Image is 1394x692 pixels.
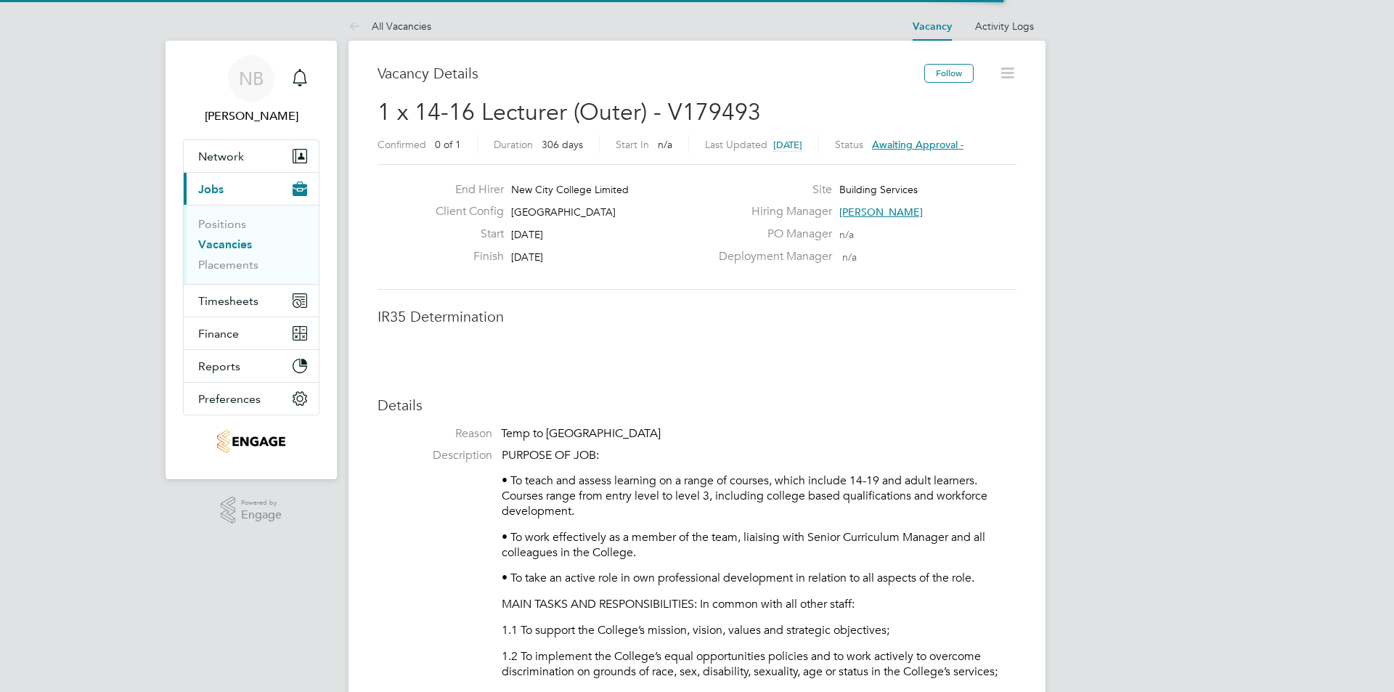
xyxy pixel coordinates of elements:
[975,20,1034,33] a: Activity Logs
[658,138,672,151] span: n/a
[511,183,629,196] span: New City College Limited
[710,182,832,198] label: Site
[348,20,431,33] a: All Vacancies
[710,204,832,219] label: Hiring Manager
[835,138,863,151] label: Status
[913,20,952,33] a: Vacancy
[378,98,761,126] span: 1 x 14-16 Lecturer (Outer) - V179493
[502,597,1016,612] p: MAIN TASKS AND RESPONSIBILITIES: In common with all other staff:
[184,140,319,172] button: Network
[184,383,319,415] button: Preferences
[198,237,252,251] a: Vacancies
[839,228,854,241] span: n/a
[221,497,282,524] a: Powered byEngage
[502,473,1016,518] p: • To teach and assess learning on a range of courses, which include 14-19 and adult learners. Cou...
[705,138,767,151] label: Last Updated
[198,294,258,308] span: Timesheets
[184,317,319,349] button: Finance
[710,249,832,264] label: Deployment Manager
[511,251,543,264] span: [DATE]
[198,359,240,373] span: Reports
[378,426,492,441] label: Reason
[710,227,832,242] label: PO Manager
[378,448,492,463] label: Description
[842,251,857,264] span: n/a
[542,138,583,151] span: 306 days
[239,69,264,88] span: NB
[424,182,504,198] label: End Hirer
[198,217,246,231] a: Positions
[241,497,282,509] span: Powered by
[839,205,923,219] span: [PERSON_NAME]
[424,204,504,219] label: Client Config
[198,327,239,341] span: Finance
[217,430,285,453] img: jambo-logo-retina.png
[184,350,319,382] button: Reports
[378,138,426,151] label: Confirmed
[184,205,319,284] div: Jobs
[502,530,1016,561] p: • To work effectively as a member of the team, liaising with Senior Curriculum Manager and all co...
[494,138,533,151] label: Duration
[378,396,1016,415] h3: Details
[184,285,319,317] button: Timesheets
[924,64,974,83] button: Follow
[166,41,337,479] nav: Main navigation
[502,649,1016,680] p: 1.2 To implement the College’s equal opportunities policies and to work actively to overcome disc...
[839,183,918,196] span: Building Services
[435,138,461,151] span: 0 of 1
[183,430,319,453] a: Go to home page
[424,227,504,242] label: Start
[378,307,1016,326] h3: IR35 Determination
[511,228,543,241] span: [DATE]
[872,138,963,151] span: Awaiting approval -
[198,182,224,196] span: Jobs
[424,249,504,264] label: Finish
[183,107,319,125] span: Nick Briant
[184,173,319,205] button: Jobs
[198,392,261,406] span: Preferences
[241,509,282,521] span: Engage
[501,426,661,441] span: Temp to [GEOGRAPHIC_DATA]
[502,448,1016,463] p: PURPOSE OF JOB:
[773,139,802,151] span: [DATE]
[511,205,616,219] span: [GEOGRAPHIC_DATA]
[616,138,649,151] label: Start In
[198,258,258,272] a: Placements
[502,623,1016,638] p: 1.1 To support the College’s mission, vision, values and strategic objectives;
[198,150,244,163] span: Network
[502,571,1016,586] p: • To take an active role in own professional development in relation to all aspects of the role.
[378,64,924,83] h3: Vacancy Details
[183,55,319,125] a: NB[PERSON_NAME]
